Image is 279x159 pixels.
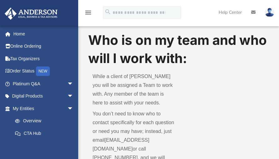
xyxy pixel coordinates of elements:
[84,12,92,16] a: menu
[4,40,83,53] a: Online Ordering
[4,52,83,65] a: Tax Organizers
[4,65,83,78] a: Order StatusNEW
[84,9,92,16] i: menu
[67,102,80,115] span: arrow_drop_down
[4,28,83,40] a: Home
[67,77,80,90] span: arrow_drop_down
[104,8,111,15] i: search
[4,90,83,103] a: Digital Productsarrow_drop_down
[36,66,50,76] div: NEW
[3,8,59,20] img: Anderson Advisors Platinum Portal
[9,127,83,140] a: CTA Hub
[265,8,274,17] img: User Pic
[67,90,80,103] span: arrow_drop_down
[88,31,269,68] h1: Who is on my team and who will I work with:
[93,137,149,151] a: [EMAIL_ADDRESS][DOMAIN_NAME]
[4,102,83,115] a: My Entitiesarrow_drop_down
[9,115,83,127] a: Overview
[93,72,174,107] p: While a client of [PERSON_NAME] you will be assigned a Team to work with. Any member of the team ...
[4,77,83,90] a: Platinum Q&Aarrow_drop_down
